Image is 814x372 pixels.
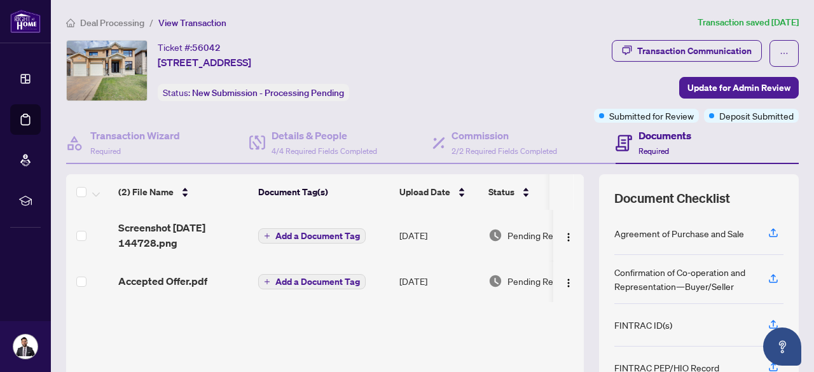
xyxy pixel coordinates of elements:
button: Transaction Communication [612,40,762,62]
span: home [66,18,75,27]
button: Add a Document Tag [258,273,366,290]
h4: Commission [452,128,557,143]
button: Add a Document Tag [258,228,366,244]
span: Upload Date [399,185,450,199]
span: Deal Processing [80,17,144,29]
article: Transaction saved [DATE] [698,15,799,30]
img: Profile Icon [13,334,38,359]
button: Update for Admin Review [679,77,799,99]
span: Screenshot [DATE] 144728.png [118,220,248,251]
h4: Transaction Wizard [90,128,180,143]
span: Add a Document Tag [275,277,360,286]
img: Logo [563,278,574,288]
span: 56042 [192,42,221,53]
button: Add a Document Tag [258,274,366,289]
div: Confirmation of Co-operation and Representation—Buyer/Seller [614,265,753,293]
li: / [149,15,153,30]
span: plus [264,279,270,285]
th: Status [483,174,591,210]
span: New Submission - Processing Pending [192,87,344,99]
th: Upload Date [394,174,483,210]
span: Deposit Submitted [719,109,794,123]
div: Agreement of Purchase and Sale [614,226,744,240]
span: Required [638,146,669,156]
div: Status: [158,84,349,101]
button: Open asap [763,327,801,366]
span: [STREET_ADDRESS] [158,55,251,70]
span: 2/2 Required Fields Completed [452,146,557,156]
span: Add a Document Tag [275,231,360,240]
div: Ticket #: [158,40,221,55]
button: Logo [558,271,579,291]
span: Accepted Offer.pdf [118,273,207,289]
img: Document Status [488,274,502,288]
span: 4/4 Required Fields Completed [272,146,377,156]
span: Pending Review [507,228,571,242]
img: logo [10,10,41,33]
th: (2) File Name [113,174,253,210]
th: Document Tag(s) [253,174,394,210]
span: (2) File Name [118,185,174,199]
span: View Transaction [158,17,226,29]
img: Document Status [488,228,502,242]
span: Document Checklist [614,189,730,207]
div: Transaction Communication [637,41,752,61]
span: Status [488,185,514,199]
span: ellipsis [780,49,789,58]
span: Submitted for Review [609,109,694,123]
img: Logo [563,232,574,242]
td: [DATE] [394,210,483,261]
button: Logo [558,225,579,245]
div: FINTRAC ID(s) [614,318,672,332]
span: Update for Admin Review [687,78,790,98]
h4: Details & People [272,128,377,143]
img: IMG-X12433921_1.jpg [67,41,147,100]
td: [DATE] [394,261,483,301]
span: plus [264,233,270,239]
h4: Documents [638,128,691,143]
span: Required [90,146,121,156]
span: Pending Review [507,274,571,288]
